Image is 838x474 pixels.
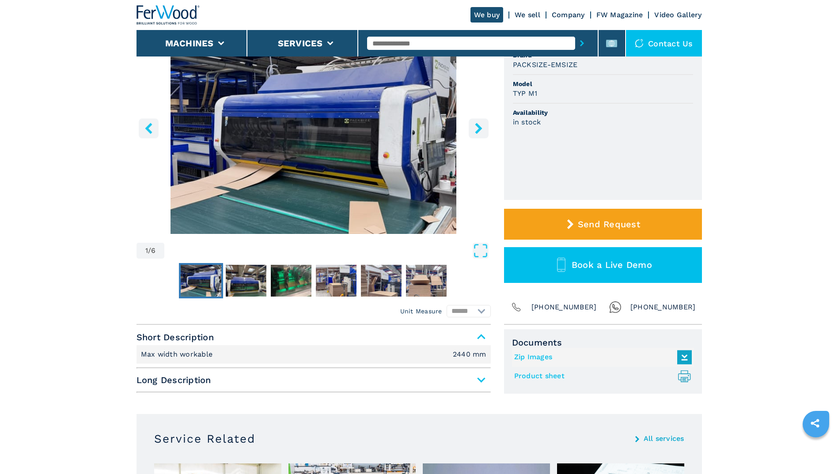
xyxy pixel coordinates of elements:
[167,243,488,259] button: Open Fullscreen
[572,260,652,270] span: Book a Live Demo
[635,39,644,48] img: Contact us
[510,301,523,313] img: Phone
[137,372,491,388] span: Long Description
[513,88,538,98] h3: TYP M1
[469,118,489,138] button: right-button
[578,219,640,229] span: Send Request
[596,11,643,19] a: FW Magazine
[644,435,684,442] a: All services
[137,329,491,345] span: Short Description
[406,265,447,297] img: b20052ac385635a0c1f1084039b04ab4
[453,351,486,358] em: 2440 mm
[165,38,214,49] button: Machines
[269,263,313,298] button: Go to Slide 3
[137,20,491,234] img: Cardboard Cutters PACKSIZE-EMSIZE TYP M1
[804,412,826,434] a: sharethis
[278,38,323,49] button: Services
[314,263,358,298] button: Go to Slide 4
[359,263,403,298] button: Go to Slide 5
[316,265,356,297] img: 7c441f8ba0b4f1adf0ed204e83cb0b33
[515,11,540,19] a: We sell
[154,432,255,446] h3: Service Related
[514,350,687,365] a: Zip Images
[514,369,687,384] a: Product sheet
[513,79,693,88] span: Model
[137,5,200,25] img: Ferwood
[800,434,831,467] iframe: Chat
[226,265,266,297] img: ab9257f68d4190d3fa44e787af0c79a2
[148,247,151,254] span: /
[151,247,155,254] span: 6
[654,11,701,19] a: Video Gallery
[630,301,696,313] span: [PHONE_NUMBER]
[470,7,504,23] a: We buy
[513,108,693,117] span: Availability
[137,345,491,364] div: Short Description
[224,263,268,298] button: Go to Slide 2
[179,263,223,298] button: Go to Slide 1
[504,209,702,240] button: Send Request
[404,263,448,298] button: Go to Slide 6
[139,118,159,138] button: left-button
[626,30,702,56] div: Contact us
[400,307,442,316] em: Unit Measure
[145,247,148,254] span: 1
[137,20,491,234] div: Go to Slide 1
[361,265,402,297] img: 0755415fb0b378a01d9d35c69d7e921d
[552,11,585,19] a: Company
[575,33,589,53] button: submit-button
[531,301,597,313] span: [PHONE_NUMBER]
[512,337,694,348] span: Documents
[513,117,541,127] h3: in stock
[504,247,702,283] button: Book a Live Demo
[141,350,215,359] p: Max width workable
[137,263,491,298] nav: Thumbnail Navigation
[513,60,578,70] h3: PACKSIZE-EMSIZE
[271,265,311,297] img: f50bbef23cf4187d49ee653705824cd4
[181,265,221,297] img: 2f6a39fc5f85aeb03df8729fc9582184
[609,301,622,313] img: Whatsapp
